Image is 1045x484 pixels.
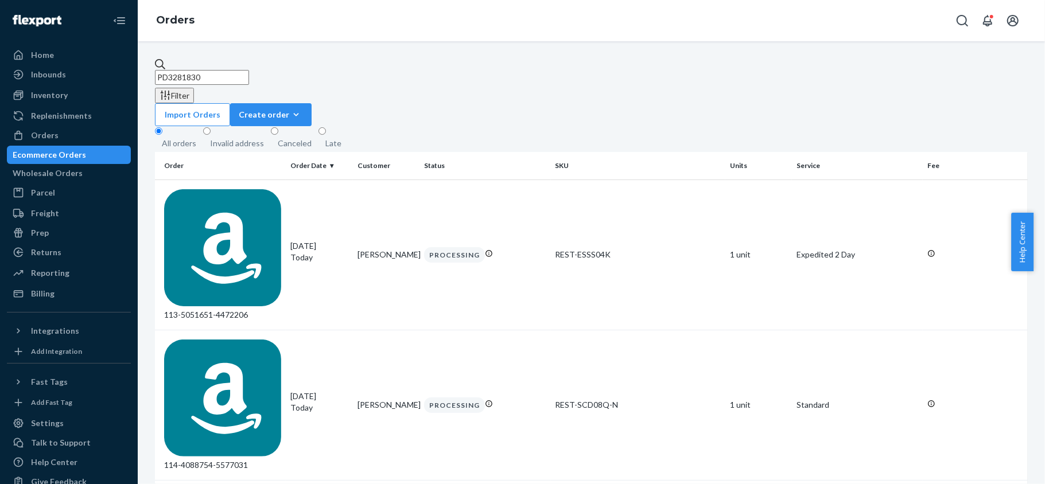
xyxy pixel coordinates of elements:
input: Search orders [155,70,249,85]
div: REST-ESSS04K [555,249,721,260]
td: 1 unit [725,330,793,480]
button: Fast Tags [7,373,131,391]
a: Orders [7,126,131,145]
ol: breadcrumbs [147,4,204,37]
input: Invalid address [203,127,211,135]
button: Open account menu [1001,9,1024,32]
div: Prep [31,227,49,239]
button: Open notifications [976,9,999,32]
td: 1 unit [725,179,793,330]
p: Today [290,402,348,413]
div: Freight [31,208,59,219]
button: Help Center [1011,213,1034,271]
th: SKU [551,152,725,179]
th: Fee [923,152,1028,179]
div: Add Integration [31,346,82,356]
div: Replenishments [31,110,92,122]
div: PROCESSING [424,397,485,413]
div: Fast Tags [31,376,68,388]
button: Filter [155,88,194,103]
a: Wholesale Orders [7,164,131,182]
a: Orders [156,14,195,26]
input: All orders [155,127,162,135]
input: Late [318,127,326,135]
div: Late [325,138,341,149]
a: Talk to Support [7,434,131,452]
div: Help Center [31,456,77,468]
div: Invalid address [210,138,264,149]
div: Returns [31,247,61,258]
div: Canceled [278,138,312,149]
a: Add Fast Tag [7,396,131,409]
td: [PERSON_NAME] [353,330,420,480]
a: Reporting [7,264,131,282]
div: Ecommerce Orders [13,149,86,161]
th: Status [419,152,550,179]
div: PROCESSING [424,247,485,263]
a: Ecommerce Orders [7,146,131,164]
div: REST-SCD08Q-N [555,399,721,411]
th: Order Date [286,152,353,179]
div: Orders [31,130,59,141]
div: Billing [31,288,55,299]
div: 114-4088754-5577031 [164,339,281,471]
p: Today [290,252,348,263]
div: Inbounds [31,69,66,80]
a: Parcel [7,184,131,202]
a: Settings [7,414,131,432]
a: Home [7,46,131,64]
div: Parcel [31,187,55,198]
th: Service [792,152,923,179]
div: Reporting [31,267,69,279]
a: Billing [7,284,131,303]
td: [PERSON_NAME] [353,179,420,330]
div: [DATE] [290,391,348,413]
div: Wholesale Orders [13,167,83,179]
a: Returns [7,243,131,261]
input: Canceled [271,127,278,135]
button: Integrations [7,322,131,340]
div: Talk to Support [31,437,91,448]
div: Add Fast Tag [31,397,72,407]
div: Settings [31,417,64,429]
p: Expedited 2 Day [797,249,918,260]
a: Inventory [7,86,131,104]
button: Open Search Box [951,9,974,32]
div: Create order [239,109,303,120]
div: All orders [162,138,196,149]
div: Customer [358,161,415,170]
a: Add Integration [7,345,131,358]
a: Inbounds [7,65,131,84]
div: 113-5051651-4472206 [164,189,281,321]
div: Inventory [31,89,68,101]
a: Prep [7,224,131,242]
div: Integrations [31,325,79,337]
a: Help Center [7,453,131,471]
div: Filter [160,89,189,102]
p: Standard [797,399,918,411]
button: Import Orders [155,103,230,126]
div: [DATE] [290,240,348,263]
img: Flexport logo [13,15,61,26]
div: Home [31,49,54,61]
a: Freight [7,204,131,223]
a: Replenishments [7,107,131,125]
th: Units [725,152,793,179]
button: Close Navigation [108,9,131,32]
button: Create order [230,103,312,126]
th: Order [155,152,286,179]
